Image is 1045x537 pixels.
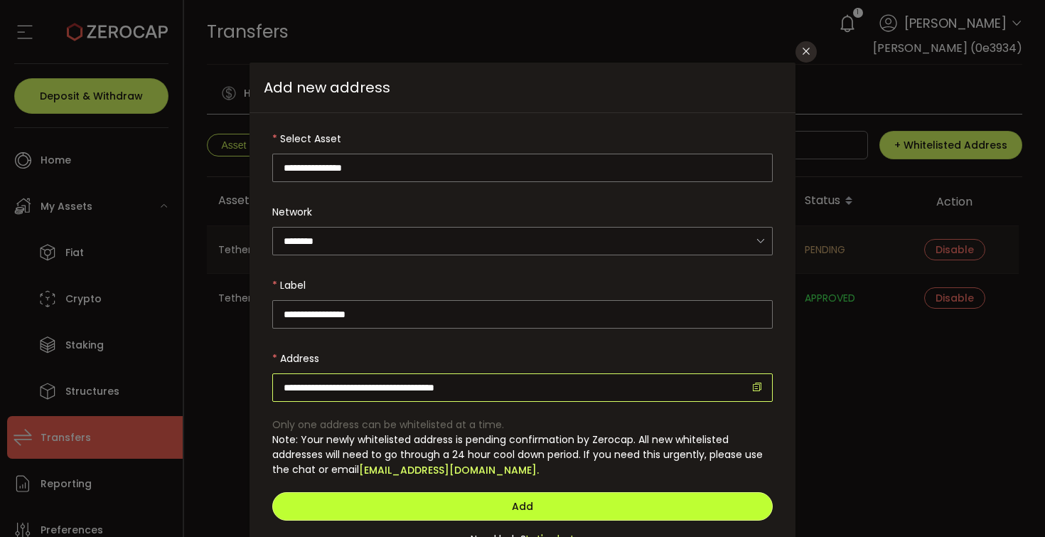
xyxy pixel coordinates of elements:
[974,469,1045,537] iframe: Chat Widget
[359,463,539,478] a: [EMAIL_ADDRESS][DOMAIN_NAME].
[795,41,817,63] button: Close
[272,432,763,477] span: Note: Your newly whitelisted address is pending confirmation by Zerocap. All new whitelisted addr...
[272,418,504,432] span: Only one address can be whitelisted at a time.
[512,499,533,514] span: Add
[250,63,795,113] span: Add new address
[272,492,773,521] button: Add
